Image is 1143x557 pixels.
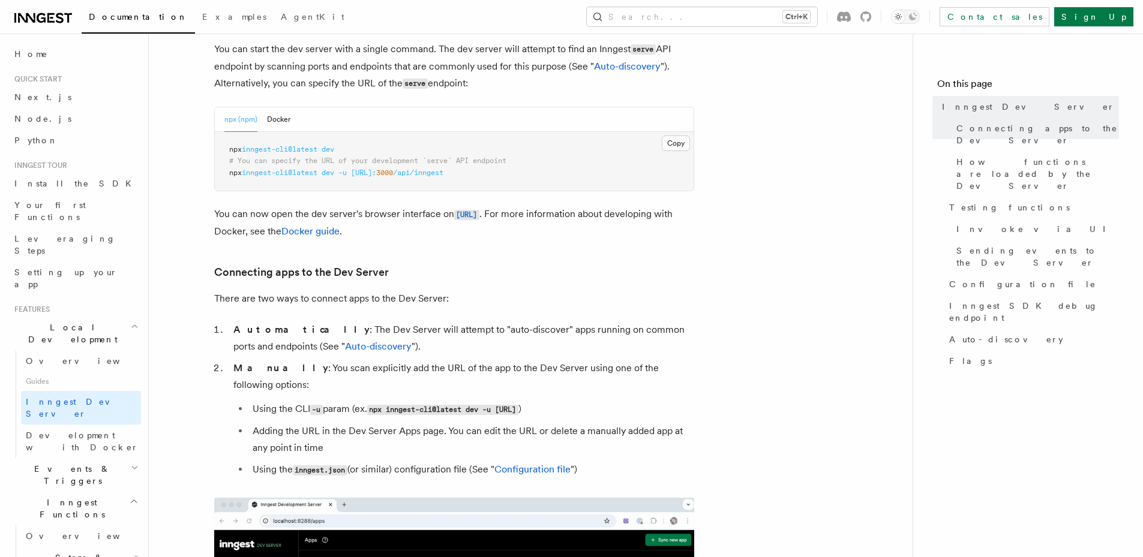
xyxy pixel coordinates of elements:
span: Quick start [10,74,62,84]
p: You can start the dev server with a single command. The dev server will attempt to find an Innges... [214,41,694,92]
code: inngest.json [293,465,347,475]
a: Python [10,130,141,151]
a: Auto-discovery [594,61,661,72]
a: Configuration file [944,273,1119,295]
a: Auto-discovery [345,341,412,352]
span: Examples [202,12,266,22]
a: AgentKit [274,4,352,32]
button: Copy [662,136,690,151]
a: Your first Functions [10,194,141,228]
span: Development with Docker [26,430,139,452]
a: Connecting apps to the Dev Server [214,264,389,281]
a: Examples [195,4,274,32]
a: Development with Docker [21,424,141,458]
p: There are two ways to connect apps to the Dev Server: [214,290,694,307]
span: Inngest Functions [10,496,130,520]
span: Install the SDK [14,179,139,188]
span: Inngest Dev Server [26,397,128,418]
span: dev [322,168,334,177]
code: serve [631,44,656,55]
a: Configuration file [494,463,571,475]
button: npx (npm) [224,107,257,132]
li: : You scan explicitly add the URL of the app to the Dev Server using one of the following options: [230,360,694,478]
span: Auto-discovery [949,333,1063,345]
button: Search...Ctrl+K [587,7,817,26]
strong: Manually [233,362,328,374]
a: Docker guide [281,225,340,237]
span: Node.js [14,114,71,124]
a: Inngest Dev Server [21,391,141,424]
li: : The Dev Server will attempt to "auto-discover" apps running on common ports and endpoints (See ... [230,321,694,355]
span: 3000 [376,168,393,177]
li: Adding the URL in the Dev Server Apps page. You can edit the URL or delete a manually added app a... [249,423,694,456]
a: Overview [21,350,141,372]
strong: Automatically [233,324,370,335]
button: Local Development [10,317,141,350]
span: Sending events to the Dev Server [956,245,1119,269]
a: Auto-discovery [944,329,1119,350]
span: Leveraging Steps [14,234,116,255]
div: Local Development [10,350,141,458]
a: Home [10,43,141,65]
span: Inngest SDK debug endpoint [949,300,1119,324]
code: [URL] [454,210,479,220]
h4: On this page [937,77,1119,96]
span: Guides [21,372,141,391]
span: Documentation [89,12,188,22]
a: Flags [944,350,1119,372]
a: [URL] [454,208,479,219]
span: [URL]: [351,168,376,177]
span: AgentKit [281,12,344,22]
a: Invoke via UI [952,218,1119,240]
a: Documentation [82,4,195,34]
span: Events & Triggers [10,463,131,487]
span: inngest-cli@latest [242,145,317,153]
span: npx [229,168,242,177]
span: Overview [26,531,149,541]
a: Contact sales [940,7,1049,26]
span: Inngest Dev Server [942,101,1115,113]
span: Inngest tour [10,161,67,170]
li: Using the (or similar) configuration file (See " ") [249,461,694,478]
code: serve [403,79,428,89]
span: dev [322,145,334,153]
code: -u [310,405,323,415]
a: Next.js [10,86,141,108]
a: Testing functions [944,197,1119,218]
a: Node.js [10,108,141,130]
span: -u [338,168,347,177]
span: Next.js [14,92,71,102]
span: Home [14,48,48,60]
span: # You can specify the URL of your development `serve` API endpoint [229,156,506,165]
span: /api/inngest [393,168,443,177]
a: How functions are loaded by the Dev Server [952,151,1119,197]
span: Overview [26,356,149,366]
span: npx [229,145,242,153]
a: Install the SDK [10,173,141,194]
button: Inngest Functions [10,492,141,525]
span: Python [14,136,58,145]
span: Your first Functions [14,200,86,222]
span: Setting up your app [14,267,118,289]
span: Features [10,305,50,314]
li: Using the CLI param (ex. ) [249,401,694,418]
span: Flags [949,355,992,367]
button: Toggle dark mode [891,10,920,24]
a: Inngest SDK debug endpoint [944,295,1119,329]
button: Events & Triggers [10,458,141,492]
a: Setting up your app [10,261,141,295]
span: inngest-cli@latest [242,168,317,177]
a: Sign Up [1054,7,1133,26]
kbd: Ctrl+K [783,11,810,23]
span: Testing functions [949,201,1070,213]
p: You can now open the dev server's browser interface on . For more information about developing wi... [214,206,694,240]
a: Sending events to the Dev Server [952,240,1119,273]
span: Local Development [10,321,131,345]
span: Configuration file [949,278,1096,290]
span: Connecting apps to the Dev Server [956,122,1119,146]
a: Inngest Dev Server [937,96,1119,118]
a: Overview [21,525,141,547]
button: Docker [267,107,290,132]
a: Leveraging Steps [10,228,141,261]
code: npx inngest-cli@latest dev -u [URL] [367,405,518,415]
